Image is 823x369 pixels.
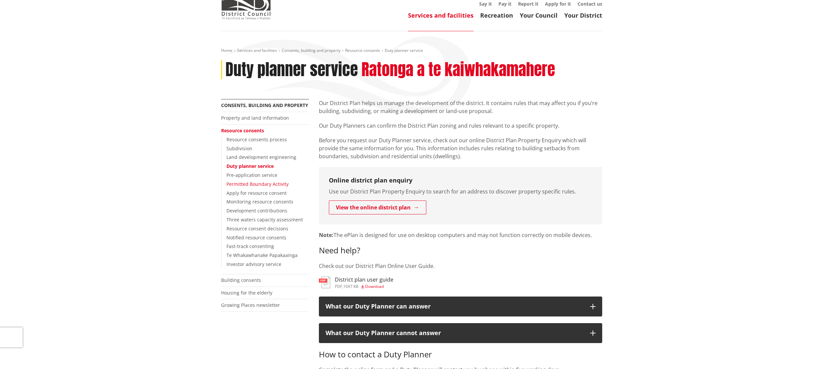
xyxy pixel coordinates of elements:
[319,262,602,270] p: Check out our District Plan Online User Guide.
[319,122,602,130] p: Our Duty Planners can confirm the District Plan zoning and rules relevant to a specific property.
[319,350,602,359] h3: How to contact a Duty Planner
[221,102,308,108] a: Consents, building and property
[343,284,358,289] span: 1697 KB
[221,115,289,121] a: Property and land information
[221,277,261,283] a: Building consents
[385,48,423,53] span: Duty planner service
[226,163,274,169] a: Duty planner service
[319,246,602,255] h3: Need help?
[335,284,342,289] span: pdf
[226,154,296,160] a: Land development engineering
[365,284,384,289] span: Download
[319,297,602,316] button: What our Duty Planner can answer
[221,290,272,296] a: Housing for the elderly
[498,1,511,7] a: Pay it
[319,136,602,160] p: Before you request our Duty Planner service, check out our online District Plan Property Enquiry ...
[237,48,277,53] a: Services and facilities
[518,1,538,7] a: Report it
[226,243,274,249] a: Fast-track consenting
[361,60,555,79] h2: Ratonga a te kaiwhakamahere
[792,341,816,365] iframe: Messenger Launcher
[564,11,602,19] a: Your District
[225,60,358,79] h1: Duty planner service
[578,1,602,7] a: Contact us
[226,252,298,258] a: Te Whakawhanake Papakaainga
[221,127,264,134] a: Resource consents
[335,285,393,289] div: ,
[319,323,602,343] button: What our Duty Planner cannot answer
[221,48,232,53] a: Home
[221,302,280,308] a: Growing Places newsletter
[226,261,281,267] a: Investor advisory service
[226,225,288,232] a: Resource consent decisions
[221,48,602,54] nav: breadcrumb
[335,277,393,283] h3: District plan user guide
[226,190,287,196] a: Apply for resource consent
[226,234,286,241] a: Notified resource consents
[408,11,474,19] a: Services and facilities
[329,200,426,214] a: View the online district plan
[226,207,287,214] a: Development contributions
[345,48,380,53] a: Resource consents
[226,145,252,152] a: Subdivision
[226,136,287,143] a: Resource consents process
[545,1,571,7] a: Apply for it
[282,48,341,53] a: Consents, building and property
[319,231,334,239] strong: Note:
[480,11,513,19] a: Recreation
[329,187,592,195] p: Use our District Plan Property Enquiry to search for an address to discover property specific rules.
[319,277,330,288] img: document-pdf.svg
[319,231,602,239] p: The ePlan is designed for use on desktop computers and may not function correctly on mobile devices.
[326,303,584,310] div: What our Duty Planner can answer
[226,198,293,205] a: Monitoring resource consents
[319,277,393,289] a: District plan user guide pdf,1697 KB Download
[326,330,584,336] div: What our Duty Planner cannot answer
[329,177,592,184] h3: Online district plan enquiry
[479,1,492,7] a: Say it
[520,11,558,19] a: Your Council
[319,99,602,115] p: Our District Plan helps us manage the development of the district. It contains rules that may aff...
[226,172,277,178] a: Pre-application service
[226,216,303,223] a: Three waters capacity assessment
[226,181,289,187] a: Permitted Boundary Activity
